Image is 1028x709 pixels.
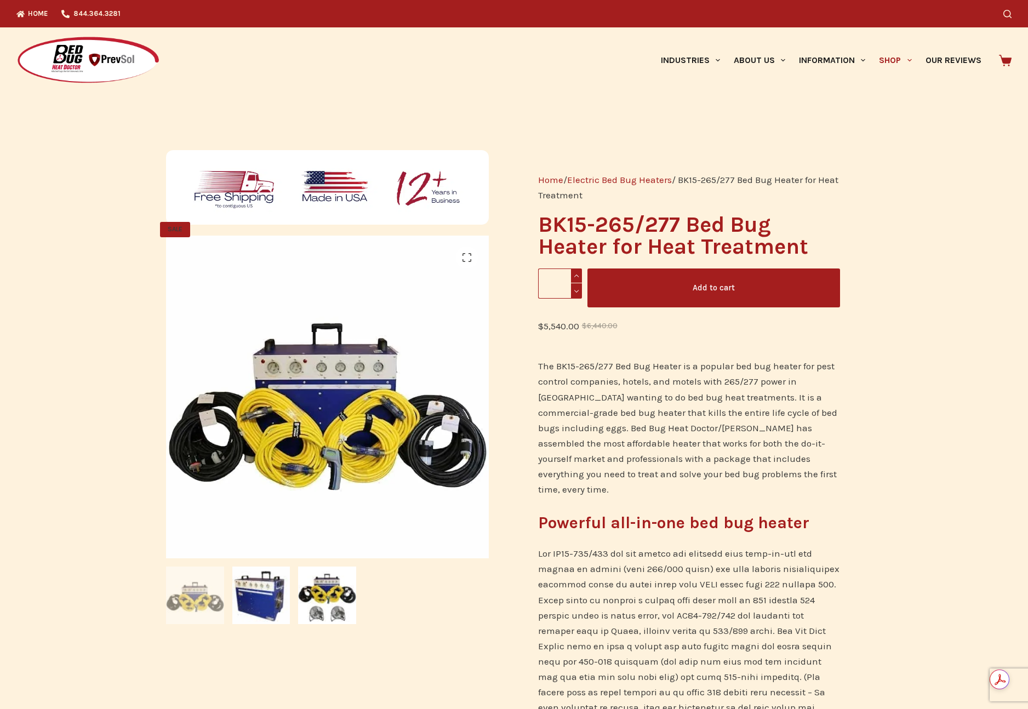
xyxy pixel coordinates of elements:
[538,321,544,331] span: $
[538,321,579,331] bdi: 5,540.00
[538,268,582,299] input: Product quantity
[16,36,160,85] img: Prevsol/Bed Bug Heat Doctor
[298,567,356,625] img: BK15-265/277 package including two high temperature fans out performs the Elite 33K Hypro bed bug...
[538,358,840,496] p: The BK15-265/277 Bed Bug Heater is a popular bed bug heater for pest control companies, hotels, a...
[582,322,587,330] span: $
[160,222,190,237] span: SALE
[727,27,792,93] a: About Us
[567,174,672,185] a: Electric Bed Bug Heaters
[456,247,478,268] a: View full-screen image gallery
[654,27,727,93] a: Industries
[538,511,840,535] h3: Powerful all-in-one bed bug heater
[538,174,563,185] a: Home
[918,27,988,93] a: Our Reviews
[582,322,618,330] bdi: 6,440.00
[1003,10,1012,18] button: Search
[792,27,872,93] a: Information
[538,172,840,203] nav: Breadcrumb
[232,567,290,625] img: Comparable to the VersaPro, the BK15-265/277 bed bug heater consistently provides 140 degrees of ...
[654,27,988,93] nav: Primary
[872,27,918,93] a: Shop
[166,567,224,625] img: BK15-265/277 package designed specifically for hotels with 265/277 power PTACS, treats up to 650 ...
[538,214,840,258] h1: BK15-265/277 Bed Bug Heater for Heat Treatment
[587,268,840,307] button: Add to cart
